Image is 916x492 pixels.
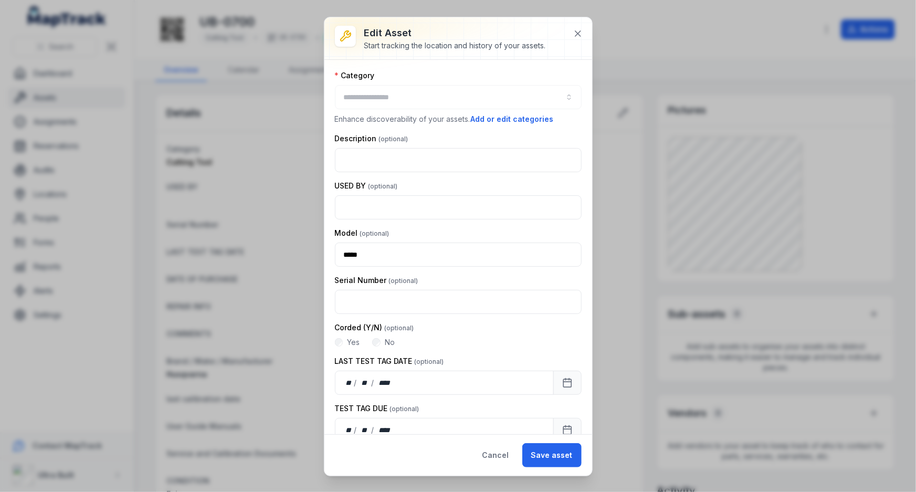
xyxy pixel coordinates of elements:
[364,26,546,40] h3: Edit asset
[335,70,375,81] label: Category
[372,425,375,435] div: /
[473,443,518,467] button: Cancel
[354,425,357,435] div: /
[335,113,582,125] p: Enhance discoverability of your assets.
[335,133,408,144] label: Description
[335,403,419,414] label: TEST TAG DUE
[553,371,582,395] button: Calendar
[375,425,395,435] div: year,
[372,378,375,388] div: /
[335,322,414,333] label: Corded (Y/N)
[522,443,582,467] button: Save asset
[335,228,389,238] label: Model
[385,337,395,348] label: No
[354,378,357,388] div: /
[357,378,372,388] div: month,
[344,378,354,388] div: day,
[364,40,546,51] div: Start tracking the location and history of your assets.
[335,181,398,191] label: USED BY
[335,275,418,286] label: Serial Number
[347,337,360,348] label: Yes
[375,378,395,388] div: year,
[357,425,372,435] div: month,
[470,113,554,125] button: Add or edit categories
[344,425,354,435] div: day,
[335,356,444,367] label: LAST TEST TAG DATE
[553,418,582,442] button: Calendar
